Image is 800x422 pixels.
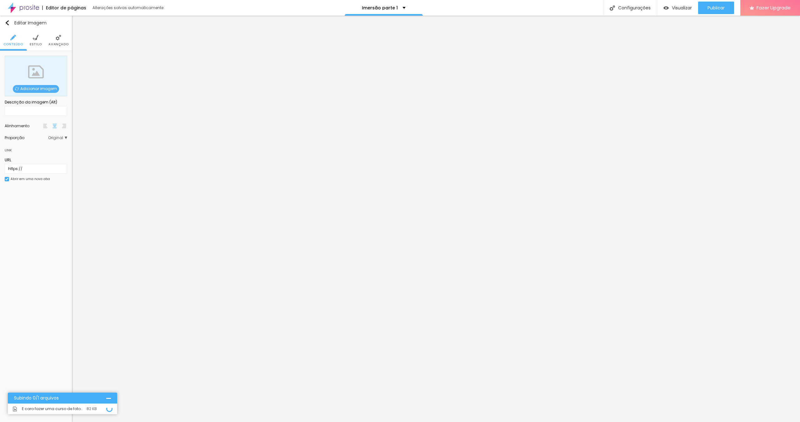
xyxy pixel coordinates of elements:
[707,5,725,10] span: Publicar
[12,407,17,411] img: Icone
[11,178,50,181] div: Abrir em uma nova aba
[52,124,57,128] img: paragraph-center-align.svg
[757,5,791,10] span: Fazer Upgrade
[33,35,38,40] img: Icone
[5,178,8,181] img: Icone
[5,136,48,140] div: Proporção
[663,5,669,11] img: view-1.svg
[13,85,59,93] span: Adicionar imagem
[5,157,67,163] div: URL
[5,143,67,154] div: Link
[62,124,66,128] img: paragraph-right-align.svg
[30,43,42,46] span: Estilo
[56,35,61,40] img: Icone
[672,5,692,10] span: Visualizar
[5,20,10,25] img: Icone
[42,6,86,10] div: Editor de páginas
[5,147,12,153] div: Link
[5,20,47,25] div: Editar Imagem
[72,16,800,422] iframe: Editor
[92,6,164,10] div: Alterações salvas automaticamente
[362,6,398,10] p: Imersão parte 1
[48,136,67,140] span: Original
[43,124,47,128] img: paragraph-left-align.svg
[5,124,42,128] div: Alinhamento
[610,5,615,11] img: Icone
[87,407,97,411] div: 82 KB
[48,43,68,46] span: Avançado
[3,43,23,46] span: Conteúdo
[22,407,83,411] span: É caro fazer uma curso de fotografia presencial.jpg
[657,2,698,14] button: Visualizar
[15,87,19,91] img: Icone
[10,35,16,40] img: Icone
[698,2,734,14] button: Publicar
[5,99,67,105] div: Descrição da imagem (Alt)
